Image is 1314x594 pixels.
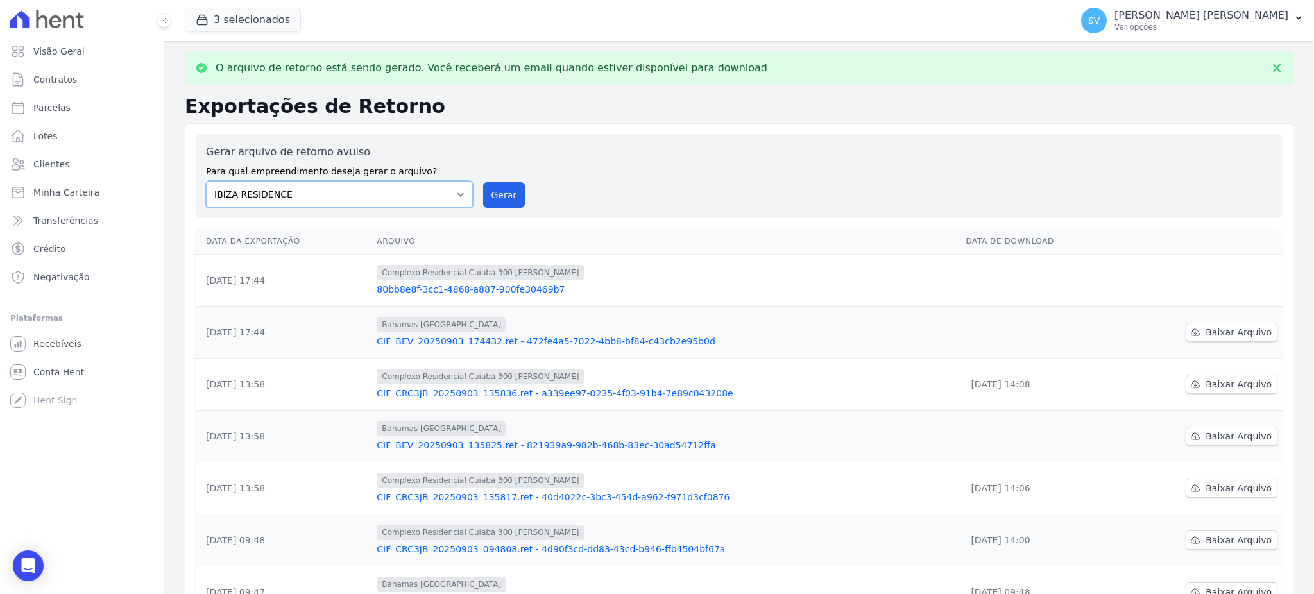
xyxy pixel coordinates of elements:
a: Recebíveis [5,331,158,357]
td: [DATE] 13:58 [196,411,371,462]
span: Complexo Residencial Cuiabá 300 [PERSON_NAME] [377,525,584,540]
th: Data da Exportação [196,228,371,255]
a: Baixar Arquivo [1186,375,1277,394]
a: Contratos [5,67,158,92]
span: Complexo Residencial Cuiabá 300 [PERSON_NAME] [377,473,584,488]
button: 3 selecionados [185,8,301,32]
a: CIF_CRC3JB_20250903_135817.ret - 40d4022c-3bc3-454d-a962-f971d3cf0876 [377,491,955,504]
span: Recebíveis [33,337,81,350]
a: Baixar Arquivo [1186,479,1277,498]
a: Negativação [5,264,158,290]
a: 80bb8e8f-3cc1-4868-a887-900fe30469b7 [377,283,955,296]
a: Baixar Arquivo [1186,530,1277,550]
span: Baixar Arquivo [1206,430,1272,443]
a: Conta Hent [5,359,158,385]
a: Clientes [5,151,158,177]
span: Complexo Residencial Cuiabá 300 [PERSON_NAME] [377,265,584,280]
a: Crédito [5,236,158,262]
span: Baixar Arquivo [1206,534,1272,547]
span: Conta Hent [33,366,84,378]
a: Minha Carteira [5,180,158,205]
p: Ver opções [1114,22,1288,32]
button: SV [PERSON_NAME] [PERSON_NAME] Ver opções [1071,3,1314,38]
a: Parcelas [5,95,158,121]
div: Plataformas [10,310,153,326]
span: Crédito [33,242,66,255]
p: [PERSON_NAME] [PERSON_NAME] [1114,9,1288,22]
span: SV [1088,16,1100,25]
td: [DATE] 13:58 [196,359,371,411]
a: CIF_BEV_20250903_174432.ret - 472fe4a5-7022-4bb8-bf84-c43cb2e95b0d [377,335,955,348]
span: Complexo Residencial Cuiabá 300 [PERSON_NAME] [377,369,584,384]
th: Data de Download [960,228,1119,255]
a: CIF_CRC3JB_20250903_094808.ret - 4d90f3cd-dd83-43cd-b946-ffb4504bf67a [377,543,955,556]
td: [DATE] 17:44 [196,307,371,359]
span: Baixar Arquivo [1206,378,1272,391]
div: Open Intercom Messenger [13,550,44,581]
p: O arquivo de retorno está sendo gerado. Você receberá um email quando estiver disponível para dow... [216,62,767,74]
span: Lotes [33,130,58,142]
a: Baixar Arquivo [1186,427,1277,446]
span: Parcelas [33,101,71,114]
a: Baixar Arquivo [1186,323,1277,342]
a: Transferências [5,208,158,233]
a: CIF_BEV_20250903_135825.ret - 821939a9-982b-468b-83ec-30ad54712ffa [377,439,955,452]
span: Negativação [33,271,90,284]
td: [DATE] 09:48 [196,514,371,566]
td: [DATE] 14:08 [960,359,1119,411]
span: Minha Carteira [33,186,99,199]
td: [DATE] 14:06 [960,462,1119,514]
td: [DATE] 14:00 [960,514,1119,566]
label: Para qual empreendimento deseja gerar o arquivo? [206,160,473,178]
span: Baixar Arquivo [1206,326,1272,339]
th: Arquivo [371,228,960,255]
span: Baixar Arquivo [1206,482,1272,495]
td: [DATE] 17:44 [196,255,371,307]
span: Bahamas [GEOGRAPHIC_DATA] [377,421,506,436]
span: Clientes [33,158,69,171]
span: Bahamas [GEOGRAPHIC_DATA] [377,317,506,332]
span: Bahamas [GEOGRAPHIC_DATA] [377,577,506,592]
a: Lotes [5,123,158,149]
td: [DATE] 13:58 [196,462,371,514]
h2: Exportações de Retorno [185,95,1293,118]
span: Visão Geral [33,45,85,58]
label: Gerar arquivo de retorno avulso [206,144,473,160]
button: Gerar [483,182,525,208]
a: CIF_CRC3JB_20250903_135836.ret - a339ee97-0235-4f03-91b4-7e89c043208e [377,387,955,400]
span: Contratos [33,73,77,86]
a: Visão Geral [5,38,158,64]
span: Transferências [33,214,98,227]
